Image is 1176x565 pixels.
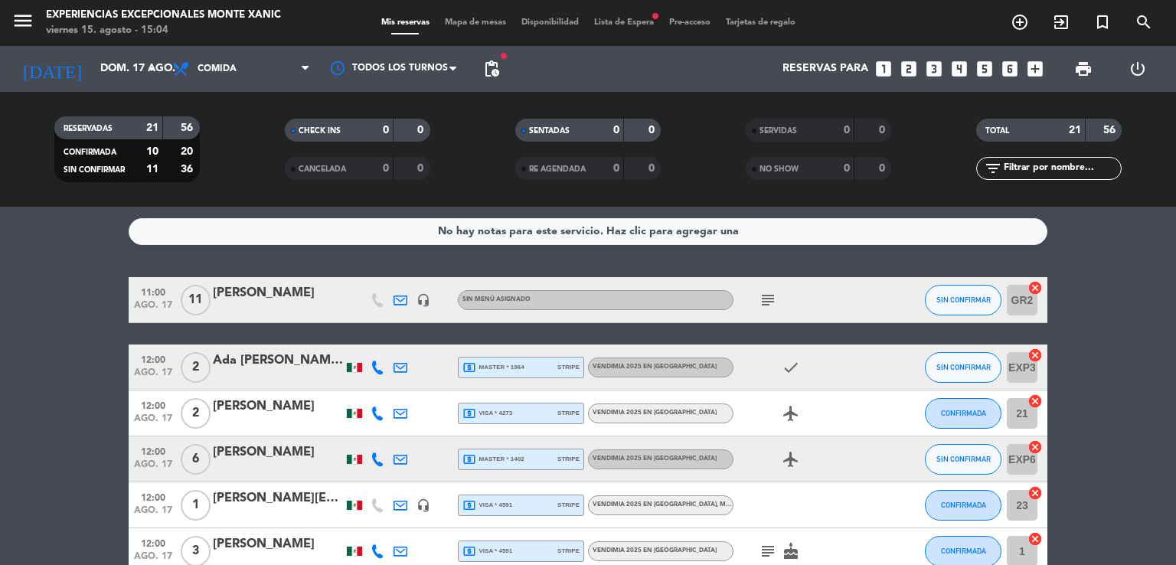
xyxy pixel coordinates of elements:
span: NO SHOW [759,165,799,173]
button: CONFIRMADA [925,398,1001,429]
span: 11 [181,285,211,315]
span: VENDIMIA 2025 EN [GEOGRAPHIC_DATA] [593,456,717,462]
strong: 0 [417,125,426,136]
button: SIN CONFIRMAR [925,352,1001,383]
strong: 0 [844,163,850,174]
span: Disponibilidad [514,18,586,27]
strong: 10 [146,146,158,157]
strong: 21 [146,122,158,133]
span: stripe [557,546,580,556]
span: Mis reservas [374,18,437,27]
strong: 0 [383,163,389,174]
span: RESERVADAS [64,125,113,132]
div: LOG OUT [1110,46,1165,92]
i: local_atm [462,407,476,420]
span: 1 [181,490,211,521]
strong: 36 [181,164,196,175]
strong: 56 [181,122,196,133]
i: subject [759,291,777,309]
span: stripe [557,408,580,418]
span: 12:00 [134,396,172,413]
strong: 11 [146,164,158,175]
strong: 0 [613,163,619,174]
span: master * 1402 [462,452,524,466]
span: Reserva especial [1082,9,1123,35]
span: visa * 4591 [462,544,512,558]
i: airplanemode_active [782,404,800,423]
div: viernes 15. agosto - 15:04 [46,23,281,38]
strong: 0 [613,125,619,136]
button: SIN CONFIRMAR [925,285,1001,315]
span: SIN CONFIRMAR [936,363,991,371]
i: local_atm [462,452,476,466]
strong: 0 [383,125,389,136]
i: arrow_drop_down [142,60,161,78]
span: Tarjetas de regalo [718,18,803,27]
span: 12:00 [134,534,172,551]
span: ago. 17 [134,505,172,523]
span: visa * 4591 [462,498,512,512]
i: cancel [1027,280,1043,296]
i: add_circle_outline [1011,13,1029,31]
i: local_atm [462,498,476,512]
span: stripe [557,500,580,510]
span: VENDIMIA 2025 EN [GEOGRAPHIC_DATA] [593,501,753,508]
i: search [1135,13,1153,31]
span: 6 [181,444,211,475]
div: Ada [PERSON_NAME] [PERSON_NAME] [213,351,343,371]
span: Pre-acceso [661,18,718,27]
span: CONFIRMADA [941,547,986,555]
span: 12:00 [134,488,172,505]
span: 2 [181,352,211,383]
i: add_box [1025,59,1045,79]
strong: 0 [879,163,888,174]
div: [PERSON_NAME] [213,443,343,462]
i: exit_to_app [1052,13,1070,31]
i: looks_5 [975,59,995,79]
span: SENTADAS [529,127,570,135]
strong: 0 [844,125,850,136]
i: looks_3 [924,59,944,79]
strong: 20 [181,146,196,157]
i: [DATE] [11,52,93,86]
span: VENDIMIA 2025 EN [GEOGRAPHIC_DATA] [593,547,717,554]
i: power_settings_new [1129,60,1147,78]
i: airplanemode_active [782,450,800,469]
span: master * 1964 [462,361,524,374]
i: menu [11,9,34,32]
span: RE AGENDADA [529,165,586,173]
input: Filtrar por nombre... [1002,160,1121,177]
div: [PERSON_NAME][EMAIL_ADDRESS][DOMAIN_NAME] [213,488,343,508]
span: BUSCAR [1123,9,1165,35]
span: 2 [181,398,211,429]
i: turned_in_not [1093,13,1112,31]
i: cancel [1027,485,1043,501]
span: ago. 17 [134,413,172,431]
span: 12:00 [134,350,172,367]
span: ago. 17 [134,459,172,477]
span: ago. 17 [134,367,172,385]
span: CONFIRMADA [941,409,986,417]
div: [PERSON_NAME] [213,397,343,416]
i: looks_two [899,59,919,79]
span: stripe [557,362,580,372]
i: check [782,358,800,377]
span: SIN CONFIRMAR [64,166,125,174]
span: VENDIMIA 2025 EN [GEOGRAPHIC_DATA] [593,410,717,416]
span: visa * 4273 [462,407,512,420]
div: [PERSON_NAME] [213,534,343,554]
i: filter_list [984,159,1002,178]
i: subject [759,542,777,560]
i: cancel [1027,348,1043,363]
span: SERVIDAS [759,127,797,135]
i: cancel [1027,531,1043,547]
i: cancel [1027,394,1043,409]
span: fiber_manual_record [651,11,660,21]
span: CHECK INS [299,127,341,135]
i: local_atm [462,544,476,558]
span: WALK IN [1040,9,1082,35]
span: Reservas para [782,63,868,75]
span: Mapa de mesas [437,18,514,27]
div: No hay notas para este servicio. Haz clic para agregar una [438,223,739,240]
strong: 0 [417,163,426,174]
